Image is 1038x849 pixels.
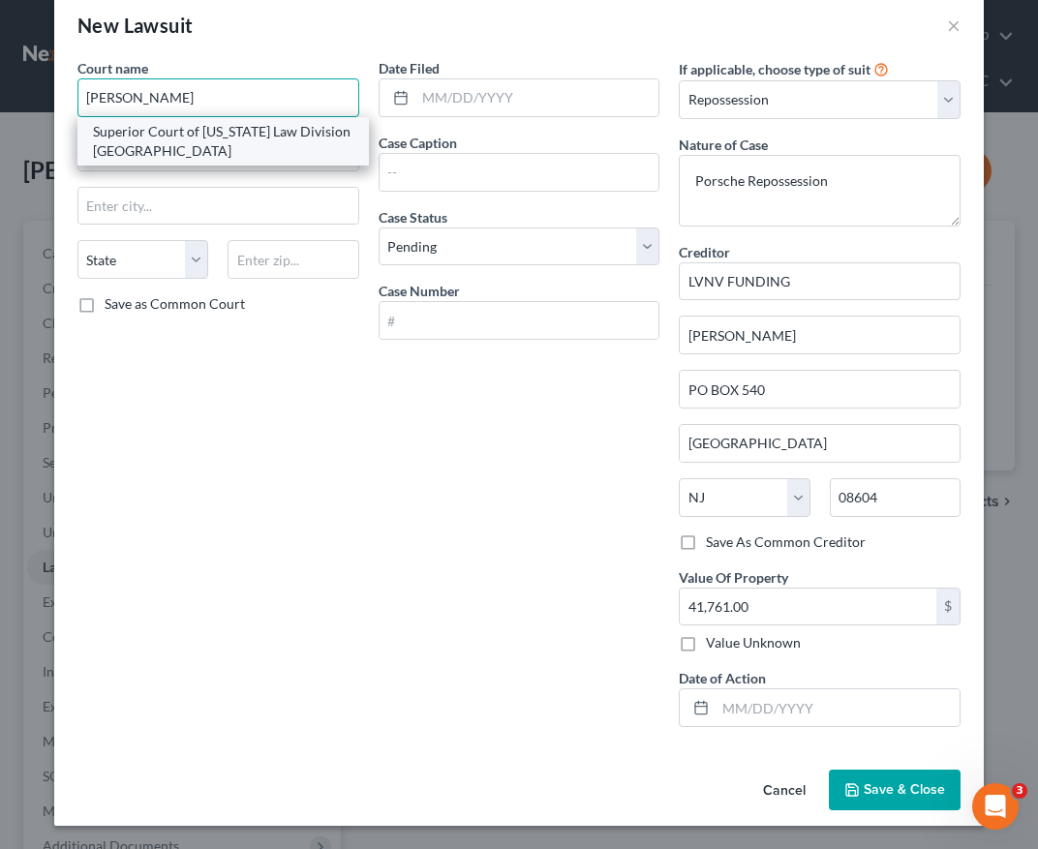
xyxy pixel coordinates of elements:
label: Save as Common Court [105,294,245,314]
input: Apt, Suite, etc... [680,371,960,408]
input: MM/DD/YYYY [716,689,960,726]
input: Enter city... [78,188,358,225]
span: New [77,14,119,37]
span: Court name [77,60,148,76]
span: Creditor [679,244,730,260]
label: Case Caption [379,133,457,153]
span: Lawsuit [124,14,194,37]
div: $ [936,589,960,625]
button: × [947,14,961,37]
input: Enter zip... [228,240,358,279]
label: Nature of Case [679,135,768,155]
input: MM/DD/YYYY [415,79,659,116]
input: Search court by name... [77,78,359,117]
label: Save As Common Creditor [706,532,866,552]
label: Value Of Property [679,567,788,588]
label: If applicable, choose type of suit [679,59,870,79]
span: Case Status [379,209,447,226]
span: Save & Close [864,781,945,798]
label: Value Unknown [706,633,801,652]
label: Date Filed [379,58,440,78]
input: Enter city... [680,425,960,462]
button: Save & Close [829,770,961,810]
label: Date of Action [679,668,766,688]
input: 0.00 [680,589,936,625]
button: Cancel [748,772,821,810]
label: Case Number [379,281,460,301]
iframe: Intercom live chat [972,783,1019,830]
input: # [380,302,659,339]
input: Enter zip... [830,478,961,517]
span: 3 [1012,783,1027,799]
div: Superior Court of [US_STATE] Law Division [GEOGRAPHIC_DATA] [93,122,353,161]
input: Search creditor by name... [679,262,961,301]
input: -- [380,154,659,191]
input: Enter address... [680,317,960,353]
